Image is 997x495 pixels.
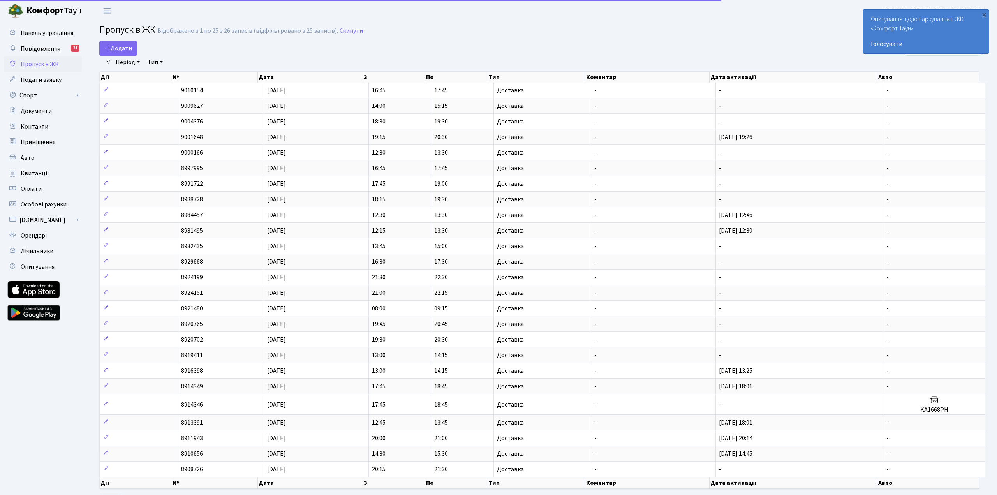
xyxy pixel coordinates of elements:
[21,231,47,240] span: Орендарі
[886,434,889,442] span: -
[434,226,448,235] span: 13:30
[372,382,386,391] span: 17:45
[594,351,597,359] span: -
[434,304,448,313] span: 09:15
[886,289,889,297] span: -
[100,72,172,83] th: Дії
[425,72,488,83] th: По
[267,164,286,173] span: [DATE]
[886,148,889,157] span: -
[434,382,448,391] span: 18:45
[4,88,82,103] a: Спорт
[99,41,137,56] a: Додати
[267,180,286,188] span: [DATE]
[181,335,203,344] span: 8920702
[497,259,524,265] span: Доставка
[594,465,597,474] span: -
[594,226,597,235] span: -
[181,400,203,409] span: 8914346
[719,418,752,427] span: [DATE] 18:01
[886,226,889,235] span: -
[267,226,286,235] span: [DATE]
[434,366,448,375] span: 14:15
[21,29,73,37] span: Панель управління
[267,86,286,95] span: [DATE]
[172,477,258,489] th: №
[886,211,889,219] span: -
[267,242,286,250] span: [DATE]
[886,320,889,328] span: -
[267,320,286,328] span: [DATE]
[363,72,426,83] th: З
[21,200,67,209] span: Особові рахунки
[26,4,64,17] b: Комфорт
[4,243,82,259] a: Лічильники
[372,211,386,219] span: 12:30
[267,465,286,474] span: [DATE]
[267,366,286,375] span: [DATE]
[4,166,82,181] a: Квитанції
[886,273,889,282] span: -
[181,351,203,359] span: 8919411
[434,257,448,266] span: 17:30
[497,402,524,408] span: Доставка
[886,164,889,173] span: -
[719,102,721,110] span: -
[100,477,172,489] th: Дії
[372,304,386,313] span: 08:00
[71,45,79,52] div: 21
[886,242,889,250] span: -
[21,44,60,53] span: Повідомлення
[434,164,448,173] span: 17:45
[881,7,988,15] b: [PERSON_NAME] [PERSON_NAME]. Ю.
[21,153,35,162] span: Авто
[886,351,889,359] span: -
[594,133,597,141] span: -
[267,434,286,442] span: [DATE]
[4,56,82,72] a: Пропуск в ЖК
[372,195,386,204] span: 18:15
[710,72,877,83] th: Дата активації
[372,180,386,188] span: 17:45
[497,419,524,426] span: Доставка
[8,3,23,19] img: logo.png
[372,164,386,173] span: 16:45
[980,11,988,18] div: ×
[181,273,203,282] span: 8924199
[21,138,55,146] span: Приміщення
[594,86,597,95] span: -
[434,335,448,344] span: 20:30
[594,148,597,157] span: -
[719,148,721,157] span: -
[267,117,286,126] span: [DATE]
[267,400,286,409] span: [DATE]
[157,27,338,35] div: Відображено з 1 по 25 з 26 записів (відфільтровано з 25 записів).
[497,368,524,374] span: Доставка
[21,107,52,115] span: Документи
[497,150,524,156] span: Доставка
[497,466,524,472] span: Доставка
[434,180,448,188] span: 19:00
[886,449,889,458] span: -
[497,274,524,280] span: Доставка
[181,226,203,235] span: 8981495
[372,320,386,328] span: 19:45
[594,164,597,173] span: -
[425,477,488,489] th: По
[594,195,597,204] span: -
[719,273,721,282] span: -
[488,477,585,489] th: Тип
[372,273,386,282] span: 21:30
[594,418,597,427] span: -
[4,197,82,212] a: Особові рахунки
[594,273,597,282] span: -
[372,366,386,375] span: 13:00
[267,289,286,297] span: [DATE]
[181,465,203,474] span: 8908726
[886,117,889,126] span: -
[372,418,386,427] span: 12:45
[434,242,448,250] span: 15:00
[497,196,524,203] span: Доставка
[497,352,524,358] span: Доставка
[863,10,989,53] div: Опитування щодо паркування в ЖК «Комфорт Таун»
